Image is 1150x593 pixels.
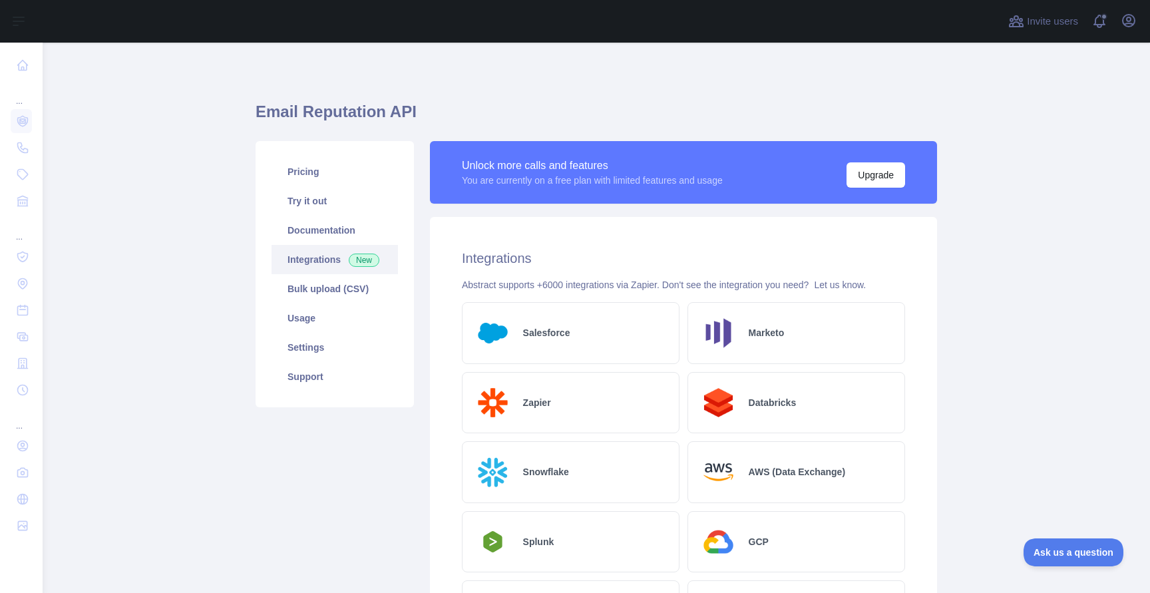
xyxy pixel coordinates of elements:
a: Let us know. [814,280,866,290]
a: Support [272,362,398,391]
span: New [349,254,379,267]
img: Logo [473,453,512,492]
iframe: Toggle Customer Support [1024,538,1123,566]
h2: AWS (Data Exchange) [749,465,845,479]
a: Integrations New [272,245,398,274]
a: Pricing [272,157,398,186]
div: Unlock more calls and features [462,158,723,174]
h2: Splunk [523,535,554,548]
img: Logo [473,383,512,423]
div: Abstract supports +6000 integrations via Zapier. Don't see the integration you need? [462,278,905,292]
h2: GCP [749,535,769,548]
div: ... [11,405,32,431]
a: Bulk upload (CSV) [272,274,398,303]
h2: Databricks [749,396,797,409]
img: Logo [699,522,738,562]
a: Usage [272,303,398,333]
span: Invite users [1027,14,1078,29]
button: Upgrade [847,162,905,188]
h2: Integrations [462,249,905,268]
img: Logo [699,383,738,423]
h1: Email Reputation API [256,101,937,133]
img: Logo [699,313,738,353]
img: Logo [473,313,512,353]
div: ... [11,216,32,242]
a: Try it out [272,186,398,216]
button: Invite users [1006,11,1081,32]
h2: Snowflake [523,465,569,479]
h2: Zapier [523,396,551,409]
div: You are currently on a free plan with limited features and usage [462,174,723,187]
img: Logo [699,453,738,492]
h2: Salesforce [523,326,570,339]
h2: Marketo [749,326,785,339]
img: Logo [473,527,512,556]
a: Documentation [272,216,398,245]
a: Settings [272,333,398,362]
div: ... [11,80,32,106]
